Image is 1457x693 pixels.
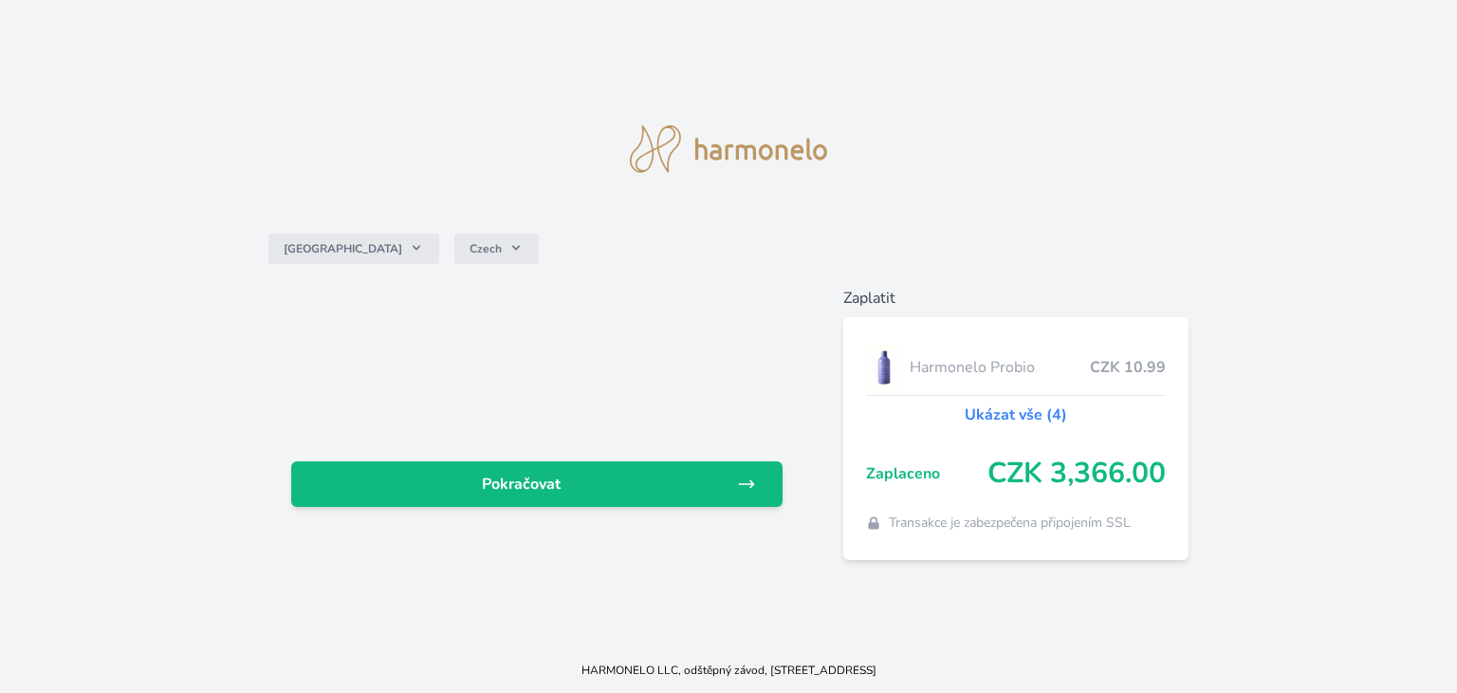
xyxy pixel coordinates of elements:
[843,287,1189,309] h6: Zaplatit
[291,461,783,507] a: Pokračovat
[866,462,987,485] span: Zaplaceno
[965,403,1067,426] a: Ukázat vše (4)
[306,473,737,496] span: Pokračovat
[866,344,902,391] img: CLEAN_PROBIO_se_stinem_x-lo.jpg
[889,514,1131,533] span: Transakce je zabezpečena připojením SSL
[454,234,539,264] button: Czech
[630,125,827,173] img: logo.svg
[284,241,402,256] span: [GEOGRAPHIC_DATA]
[987,457,1166,491] span: CZK 3,366.00
[1090,356,1166,379] span: CZK 10.99
[268,234,439,264] button: [GEOGRAPHIC_DATA]
[470,241,502,256] span: Czech
[910,356,1090,379] span: Harmonelo Probio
